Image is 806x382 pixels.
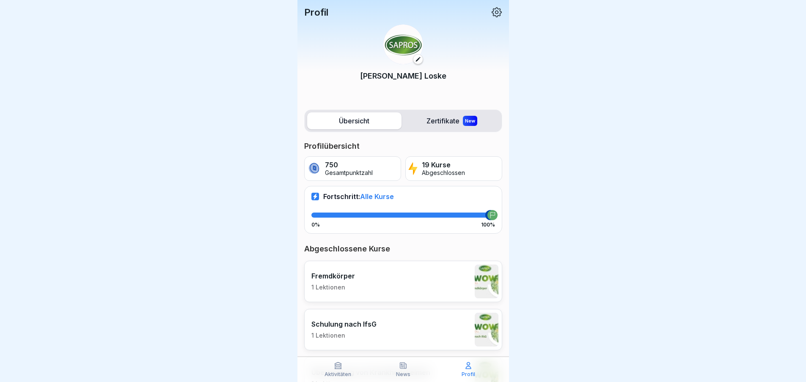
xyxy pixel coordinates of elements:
a: Schulung nach IfsG1 Lektionen [304,309,502,350]
p: 1 Lektionen [311,332,377,339]
p: Aktivitäten [325,371,351,377]
p: 0% [311,222,320,228]
img: coin.svg [307,161,321,176]
span: Alle Kurse [360,192,394,201]
p: 19 Kurse [422,161,465,169]
p: 1 Lektionen [311,284,355,291]
a: Fremdkörper1 Lektionen [304,261,502,302]
p: Fortschritt: [323,192,394,201]
img: tkgbk1fn8zp48wne4tjen41h.png [475,265,498,298]
p: Profilübersicht [304,141,502,151]
img: gws61i47o4mae1p22ztlfgxa.png [475,313,498,347]
p: Profil [304,7,328,18]
img: kf7i1i887rzam0di2wc6oekd.png [383,25,423,64]
p: Schulung nach IfsG [311,320,377,328]
p: Profil [462,371,475,377]
label: Zertifikate [405,112,499,129]
p: 100% [481,222,495,228]
p: Abgeschlossene Kurse [304,244,502,254]
p: Abgeschlossen [422,169,465,177]
label: Übersicht [307,112,402,129]
img: lightning.svg [408,161,418,176]
p: Gesamtpunktzahl [325,169,373,177]
p: News [396,371,410,377]
p: [PERSON_NAME] Loske [360,70,446,82]
p: Fremdkörper [311,272,355,280]
div: New [463,116,477,126]
p: 750 [325,161,373,169]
